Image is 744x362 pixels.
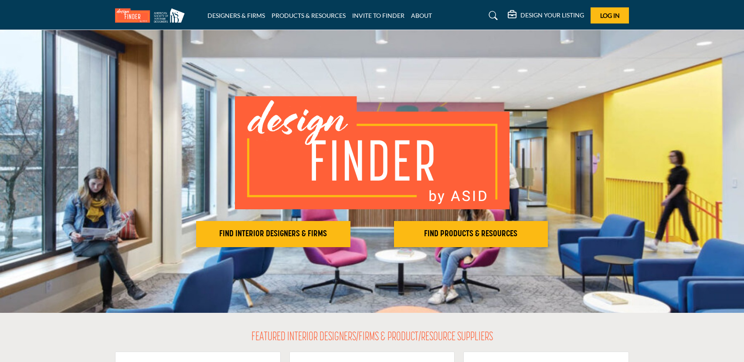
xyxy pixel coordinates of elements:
div: DESIGN YOUR LISTING [508,10,584,21]
a: ABOUT [411,12,432,19]
a: INVITE TO FINDER [352,12,404,19]
button: FIND PRODUCTS & RESOURCES [394,221,548,247]
h5: DESIGN YOUR LISTING [520,11,584,19]
a: Search [480,9,503,23]
img: image [235,96,510,209]
span: Log In [600,12,620,19]
a: PRODUCTS & RESOURCES [272,12,346,19]
a: DESIGNERS & FIRMS [207,12,265,19]
button: FIND INTERIOR DESIGNERS & FIRMS [196,221,350,247]
img: Site Logo [115,8,189,23]
h2: FIND PRODUCTS & RESOURCES [397,229,546,239]
button: Log In [591,7,629,23]
h2: FIND INTERIOR DESIGNERS & FIRMS [199,229,348,239]
h2: FEATURED INTERIOR DESIGNERS/FIRMS & PRODUCT/RESOURCE SUPPLIERS [251,330,493,345]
